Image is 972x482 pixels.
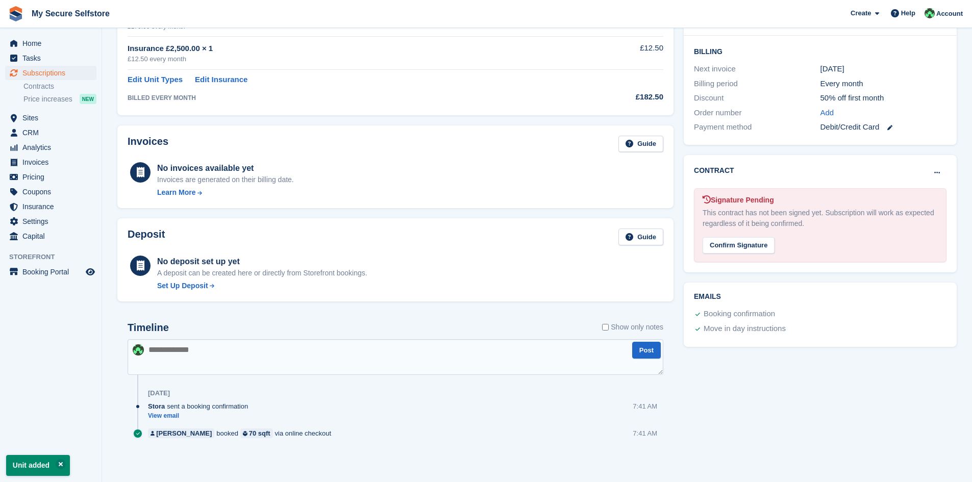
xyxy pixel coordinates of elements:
a: menu [5,51,96,65]
a: menu [5,265,96,279]
a: Edit Insurance [195,74,247,86]
div: BILLED EVERY MONTH [128,93,563,103]
span: Sites [22,111,84,125]
div: Signature Pending [703,195,938,206]
span: CRM [22,125,84,140]
div: [PERSON_NAME] [156,428,212,438]
div: No deposit set up yet [157,256,367,268]
img: stora-icon-8386f47178a22dfd0bd8f6a31ec36ba5ce8667c1dd55bd0f319d3a0aa187defe.svg [8,6,23,21]
button: Post [632,342,661,359]
h2: Timeline [128,322,169,334]
a: menu [5,170,96,184]
span: Booking Portal [22,265,84,279]
div: Next invoice [694,63,820,75]
h2: Deposit [128,229,165,245]
span: Help [901,8,915,18]
span: Account [936,9,963,19]
a: Set Up Deposit [157,281,367,291]
a: menu [5,155,96,169]
div: This contract has not been signed yet. Subscription will work as expected regardless of it being ... [703,208,938,229]
span: Capital [22,229,84,243]
a: Contracts [23,82,96,91]
span: Price increases [23,94,72,104]
a: 70 sqft [240,428,273,438]
div: 70 sqft [249,428,270,438]
span: Invoices [22,155,84,169]
h2: Emails [694,293,946,301]
p: A deposit can be created here or directly from Storefront bookings. [157,268,367,278]
span: Settings [22,214,84,229]
a: menu [5,111,96,125]
div: 7:41 AM [633,401,657,411]
td: £12.50 [563,37,663,70]
div: Move in day instructions [704,323,786,335]
div: [DATE] [148,389,170,397]
a: Add [820,107,834,119]
div: 7:41 AM [633,428,657,438]
div: Every month [820,78,946,90]
div: booked via online checkout [148,428,336,438]
h2: Invoices [128,136,168,153]
div: 50% off first month [820,92,946,104]
div: NEW [80,94,96,104]
a: menu [5,214,96,229]
span: Subscriptions [22,66,84,80]
span: Stora [148,401,165,411]
input: Show only notes [602,322,609,333]
img: Greg Allsopp [133,344,144,356]
div: Debit/Credit Card [820,121,946,133]
span: Storefront [9,252,102,262]
div: Confirm Signature [703,237,775,254]
a: menu [5,185,96,199]
img: Greg Allsopp [925,8,935,18]
label: Show only notes [602,322,663,333]
div: Learn More [157,187,195,198]
span: Insurance [22,199,84,214]
a: menu [5,199,96,214]
a: Preview store [84,266,96,278]
div: Invoices are generated on their billing date. [157,174,294,185]
a: View email [148,412,253,420]
a: Learn More [157,187,294,198]
span: Tasks [22,51,84,65]
div: Payment method [694,121,820,133]
a: menu [5,125,96,140]
div: £12.50 every month [128,54,563,64]
a: Confirm Signature [703,235,775,243]
p: Unit added [6,455,70,476]
span: Pricing [22,170,84,184]
div: Insurance £2,500.00 × 1 [128,43,563,55]
div: Set Up Deposit [157,281,208,291]
a: menu [5,140,96,155]
a: [PERSON_NAME] [148,428,214,438]
a: menu [5,66,96,80]
div: Billing period [694,78,820,90]
h2: Contract [694,165,734,176]
a: My Secure Selfstore [28,5,114,22]
span: Home [22,36,84,50]
span: Create [851,8,871,18]
span: Analytics [22,140,84,155]
a: menu [5,36,96,50]
a: Edit Unit Types [128,74,183,86]
div: £182.50 [563,91,663,103]
a: Price increases NEW [23,93,96,105]
div: sent a booking confirmation [148,401,253,411]
div: [DATE] [820,63,946,75]
div: Discount [694,92,820,104]
a: menu [5,229,96,243]
a: Guide [618,136,663,153]
div: Order number [694,107,820,119]
div: No invoices available yet [157,162,294,174]
h2: Billing [694,46,946,56]
span: Coupons [22,185,84,199]
div: Booking confirmation [704,308,775,320]
a: Guide [618,229,663,245]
